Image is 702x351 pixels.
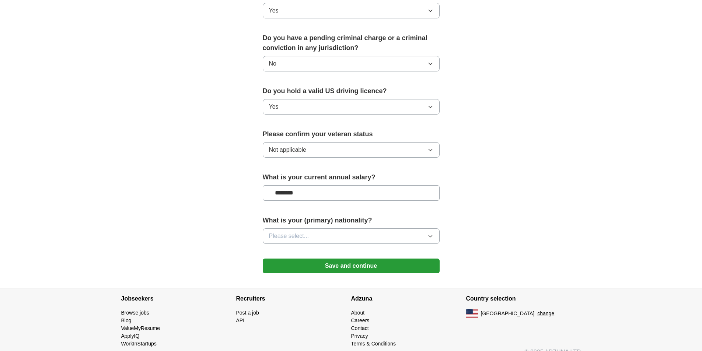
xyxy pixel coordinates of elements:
button: Not applicable [263,142,440,158]
h4: Country selection [466,288,581,309]
span: No [269,59,276,68]
a: Blog [121,317,132,323]
a: API [236,317,245,323]
a: Post a job [236,310,259,316]
a: Privacy [351,333,368,339]
a: ValueMyResume [121,325,160,331]
label: What is your (primary) nationality? [263,215,440,225]
button: No [263,56,440,71]
button: Yes [263,99,440,115]
a: WorkInStartups [121,341,157,347]
span: Yes [269,6,279,15]
label: What is your current annual salary? [263,172,440,182]
span: Please select... [269,232,309,241]
span: [GEOGRAPHIC_DATA] [481,310,535,317]
label: Do you have a pending criminal charge or a criminal conviction in any jurisdiction? [263,33,440,53]
a: Careers [351,317,370,323]
button: Yes [263,3,440,18]
span: Not applicable [269,145,306,154]
button: Please select... [263,228,440,244]
button: change [537,310,554,317]
label: Please confirm your veteran status [263,129,440,139]
a: ApplyIQ [121,333,140,339]
a: Browse jobs [121,310,149,316]
a: Contact [351,325,369,331]
button: Save and continue [263,259,440,273]
img: US flag [466,309,478,318]
a: Terms & Conditions [351,341,396,347]
a: About [351,310,365,316]
label: Do you hold a valid US driving licence? [263,86,440,96]
span: Yes [269,102,279,111]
